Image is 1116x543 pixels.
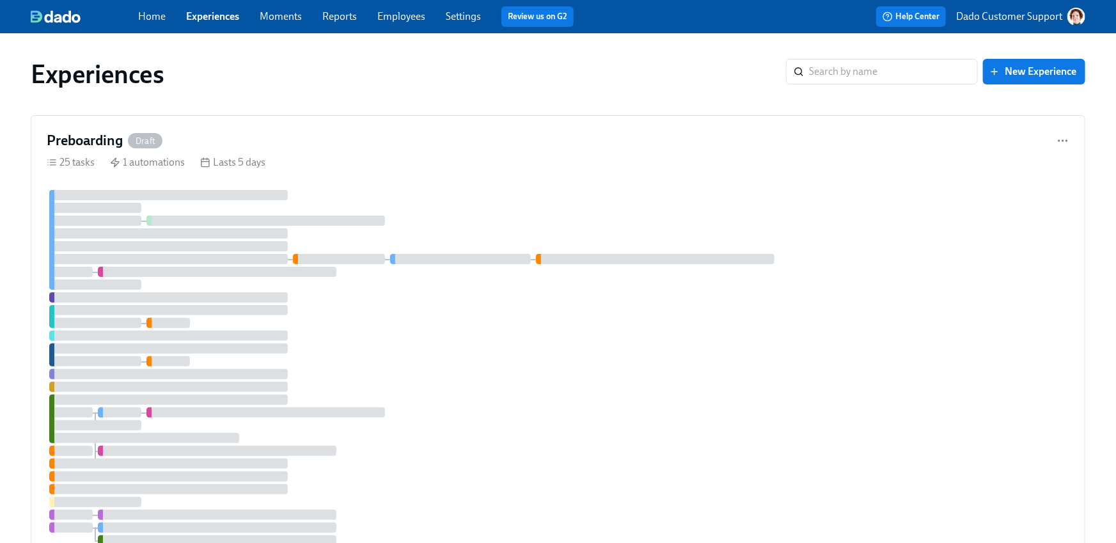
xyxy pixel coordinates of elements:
a: Experiences [186,10,239,22]
input: Search by name [809,59,978,84]
img: dado [31,10,81,23]
span: Help Center [883,10,939,23]
button: New Experience [983,59,1085,84]
h4: Preboarding [47,131,123,150]
p: Dado Customer Support [956,10,1062,24]
span: Draft [128,136,162,146]
a: Moments [260,10,302,22]
div: Lasts 5 days [200,155,265,169]
div: 25 tasks [47,155,95,169]
a: Employees [377,10,425,22]
span: New Experience [992,65,1076,78]
a: Home [138,10,166,22]
img: AATXAJw-nxTkv1ws5kLOi-TQIsf862R-bs_0p3UQSuGH=s96-c [1067,8,1085,26]
button: Review us on G2 [501,6,574,27]
a: Reports [322,10,357,22]
div: 1 automations [110,155,185,169]
button: Dado Customer Support [956,8,1085,26]
a: Settings [446,10,481,22]
h1: Experiences [31,59,164,90]
button: Help Center [876,6,946,27]
a: dado [31,10,138,23]
a: Review us on G2 [508,10,567,23]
